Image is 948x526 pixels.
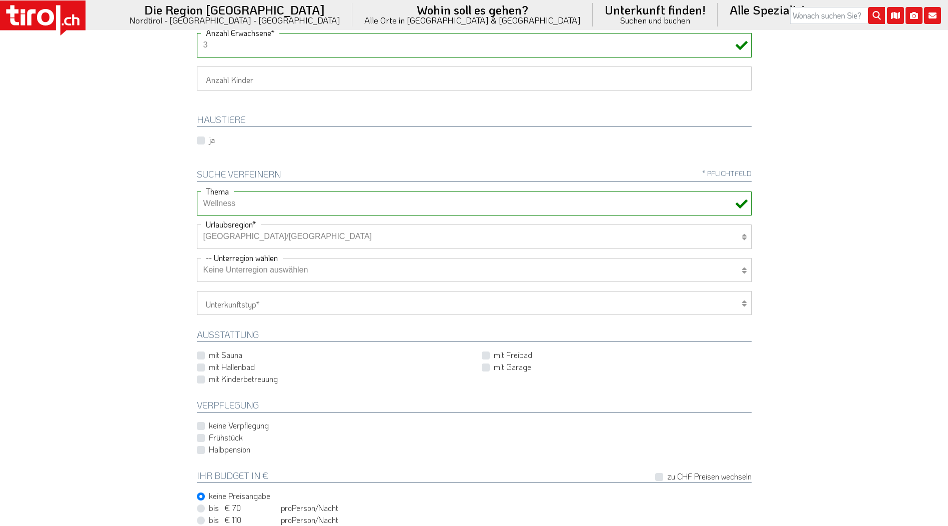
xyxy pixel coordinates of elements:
label: ja [209,134,215,145]
label: Halbpension [209,444,250,455]
label: keine Preisangabe [209,490,270,501]
h2: Ihr Budget in € [197,471,752,483]
small: Suchen und buchen [605,16,706,24]
small: Nordtirol - [GEOGRAPHIC_DATA] - [GEOGRAPHIC_DATA] [129,16,340,24]
i: Fotogalerie [906,7,923,24]
span: bis € 110 [209,514,279,525]
i: Karte öffnen [887,7,904,24]
span: bis € 70 [209,502,279,513]
label: mit Garage [494,361,531,372]
label: pro /Nacht [209,514,338,525]
em: Person [292,502,315,513]
label: mit Freibad [494,349,532,360]
label: pro /Nacht [209,502,338,513]
small: Alle Orte in [GEOGRAPHIC_DATA] & [GEOGRAPHIC_DATA] [364,16,581,24]
h2: HAUSTIERE [197,115,752,127]
i: Kontakt [924,7,941,24]
label: mit Kinderbetreuung [209,373,278,384]
label: keine Verpflegung [209,420,269,431]
h2: Verpflegung [197,400,752,412]
h2: Suche verfeinern [197,169,752,181]
label: mit Hallenbad [209,361,255,372]
input: Wonach suchen Sie? [790,7,885,24]
label: zu CHF Preisen wechseln [667,471,752,482]
span: * Pflichtfeld [702,169,752,177]
label: mit Sauna [209,349,242,360]
h2: Ausstattung [197,330,752,342]
em: Person [292,514,315,525]
label: Frühstück [209,432,243,443]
